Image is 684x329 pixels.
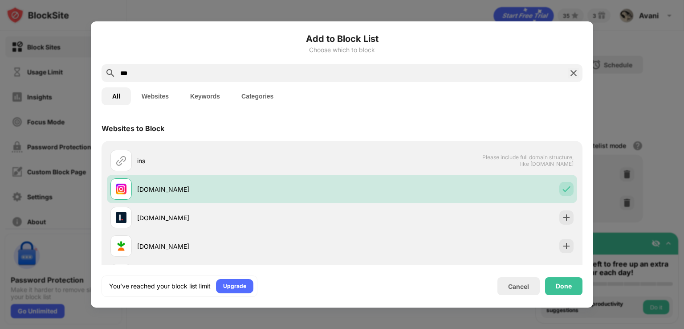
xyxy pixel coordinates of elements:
img: search.svg [105,68,116,78]
div: ins [137,156,342,165]
span: Please include full domain structure, like [DOMAIN_NAME] [482,154,574,167]
div: Cancel [508,283,529,290]
div: [DOMAIN_NAME] [137,242,342,251]
button: Keywords [179,87,231,105]
img: favicons [116,241,126,251]
div: You’ve reached your block list limit [109,282,211,291]
div: Done [556,283,572,290]
div: [DOMAIN_NAME] [137,185,342,194]
div: [DOMAIN_NAME] [137,213,342,222]
img: url.svg [116,155,126,166]
div: Upgrade [223,282,246,291]
img: favicons [116,212,126,223]
button: Categories [231,87,284,105]
button: Websites [131,87,179,105]
img: search-close [568,68,579,78]
div: Choose which to block [102,46,582,53]
button: All [102,87,131,105]
div: Websites to Block [102,124,164,133]
img: favicons [116,184,126,194]
h6: Add to Block List [102,32,582,45]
